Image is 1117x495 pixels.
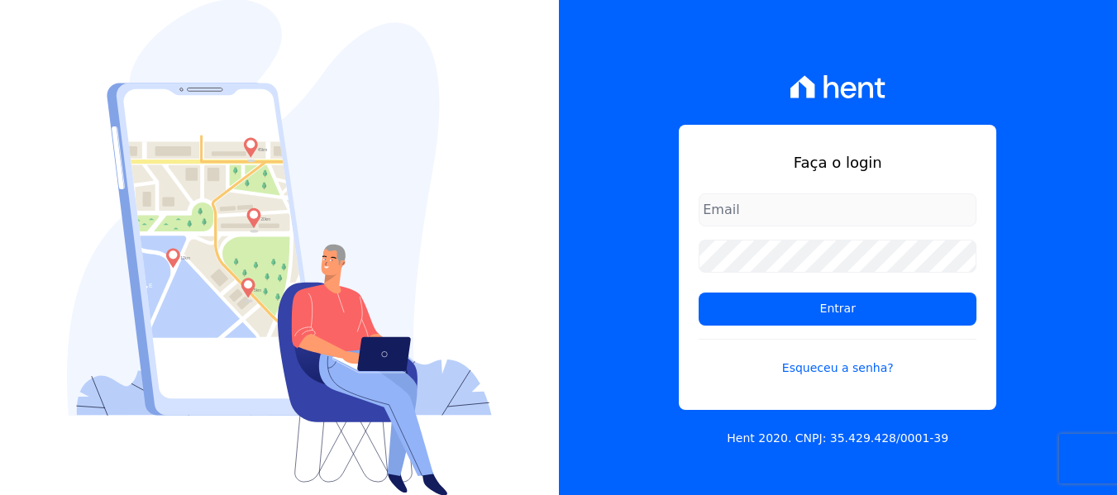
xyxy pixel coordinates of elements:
a: Esqueceu a senha? [699,339,976,377]
input: Email [699,193,976,226]
p: Hent 2020. CNPJ: 35.429.428/0001-39 [727,430,948,447]
h1: Faça o login [699,151,976,174]
input: Entrar [699,293,976,326]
